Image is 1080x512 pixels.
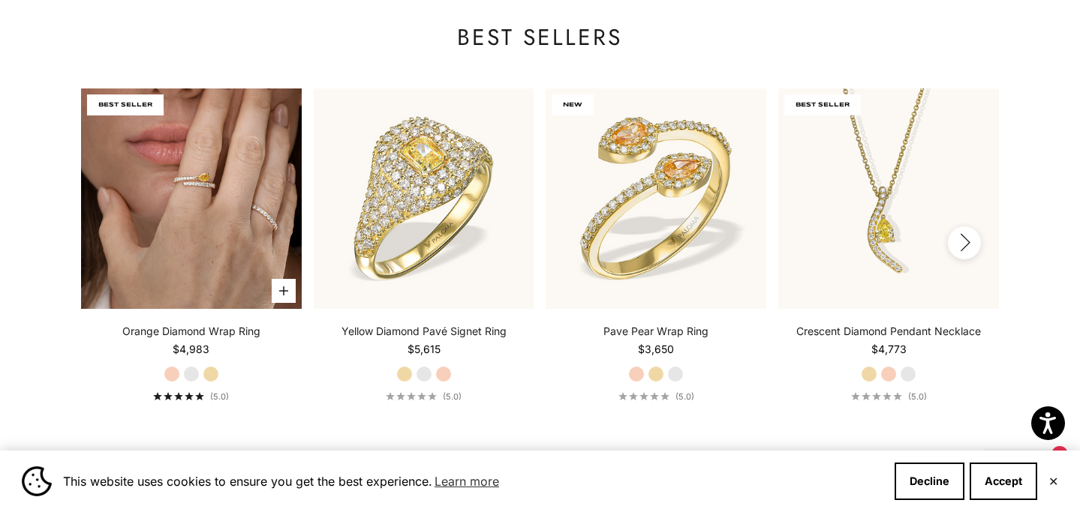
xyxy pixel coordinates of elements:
[87,94,164,115] span: BEST SELLER
[552,94,594,115] span: NEW
[63,470,883,493] span: This website uses cookies to ensure you get the best experience.
[386,392,437,400] div: 5.0 out of 5.0 stars
[871,342,907,357] sale-price: $4,773
[908,391,927,402] span: (5.0)
[796,324,981,339] a: Crescent Diamond Pendant Necklace
[408,342,441,357] sale-price: $5,615
[1048,477,1058,486] button: Close
[210,391,229,402] span: (5.0)
[153,392,204,400] div: 5.0 out of 5.0 stars
[895,463,964,500] button: Decline
[638,342,674,357] sale-price: $3,650
[603,324,708,339] a: Pave Pear Wrap Ring
[970,463,1037,500] button: Accept
[122,324,260,339] a: Orange Diamond Wrap Ring
[153,391,229,402] a: 5.0 out of 5.0 stars(5.0)
[457,21,622,53] a: Best Sellers
[618,391,694,402] a: 5.0 out of 5.0 stars(5.0)
[618,392,669,400] div: 5.0 out of 5.0 stars
[22,466,52,496] img: Cookie banner
[778,88,999,309] img: #YellowGold
[386,391,462,402] a: 5.0 out of 5.0 stars(5.0)
[173,342,209,357] sale-price: $4,983
[341,324,507,339] a: Yellow Diamond Pavé Signet Ring
[546,88,766,309] img: #YellowGold
[675,391,694,402] span: (5.0)
[314,88,534,309] img: #YellowGold
[81,88,302,309] img: #YellowGold #RoseGold #WhiteGold
[784,94,861,115] span: BEST SELLER
[851,391,927,402] a: 5.0 out of 5.0 stars(5.0)
[443,391,462,402] span: (5.0)
[432,470,501,493] a: Learn more
[314,88,534,309] a: #YellowGold #WhiteGold #RoseGold
[851,392,902,400] div: 5.0 out of 5.0 stars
